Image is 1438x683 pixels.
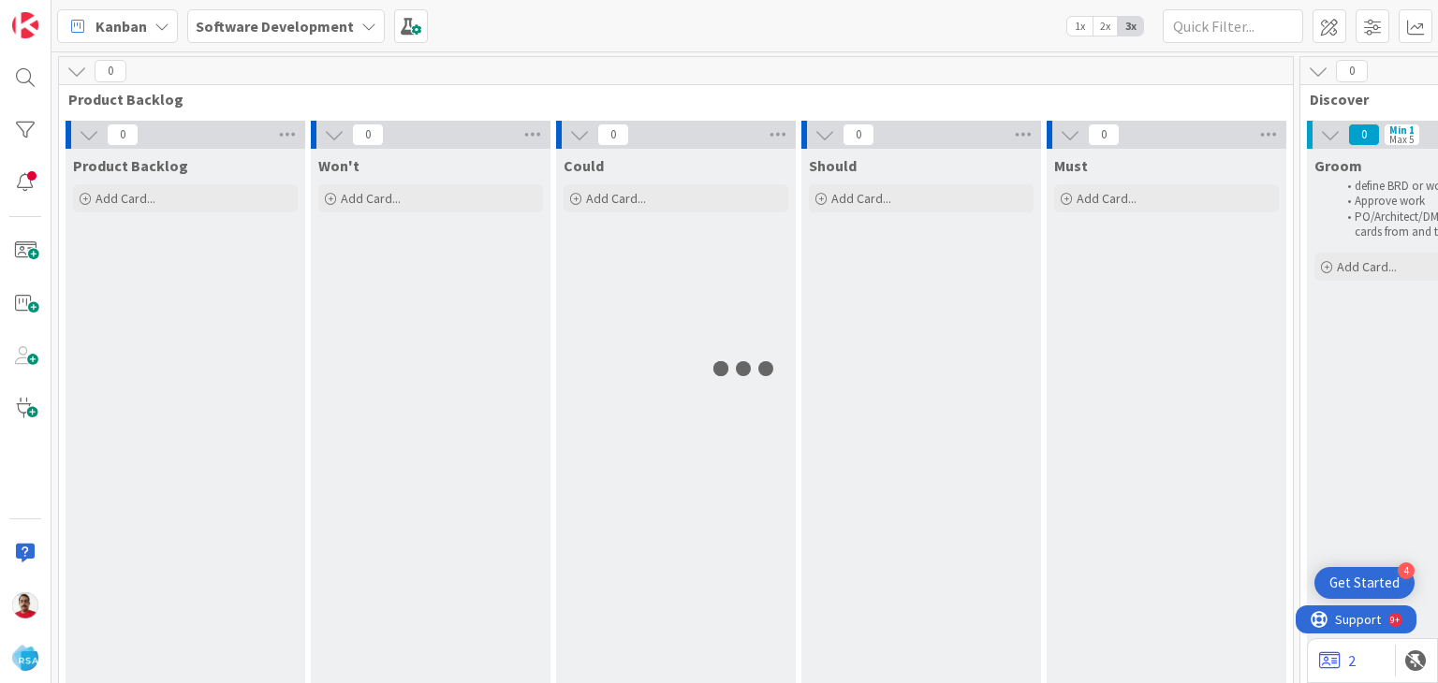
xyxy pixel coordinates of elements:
[68,90,1269,109] span: Product Backlog
[564,156,604,175] span: Could
[1118,17,1143,36] span: 3x
[12,12,38,38] img: Visit kanbanzone.com
[1077,190,1137,207] span: Add Card...
[95,7,104,22] div: 9+
[1088,124,1120,146] span: 0
[809,156,857,175] span: Should
[1319,649,1356,672] a: 2
[1314,567,1415,599] div: Open Get Started checklist, remaining modules: 4
[586,190,646,207] span: Add Card...
[12,592,38,618] img: RM
[39,3,85,25] span: Support
[95,60,126,82] span: 0
[1337,258,1397,275] span: Add Card...
[196,17,354,36] b: Software Development
[352,124,384,146] span: 0
[1348,124,1380,146] span: 0
[1093,17,1118,36] span: 2x
[1054,156,1088,175] span: Must
[95,190,155,207] span: Add Card...
[1067,17,1093,36] span: 1x
[95,15,147,37] span: Kanban
[73,156,188,175] span: Product Backlog
[12,645,38,671] img: avatar
[1336,60,1368,82] span: 0
[831,190,891,207] span: Add Card...
[1389,125,1415,135] div: Min 1
[1163,9,1303,43] input: Quick Filter...
[107,124,139,146] span: 0
[843,124,874,146] span: 0
[597,124,629,146] span: 0
[1389,135,1414,144] div: Max 5
[341,190,401,207] span: Add Card...
[1314,156,1362,175] span: Groom
[318,156,359,175] span: Won't
[1398,562,1415,579] div: 4
[1329,574,1400,592] div: Get Started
